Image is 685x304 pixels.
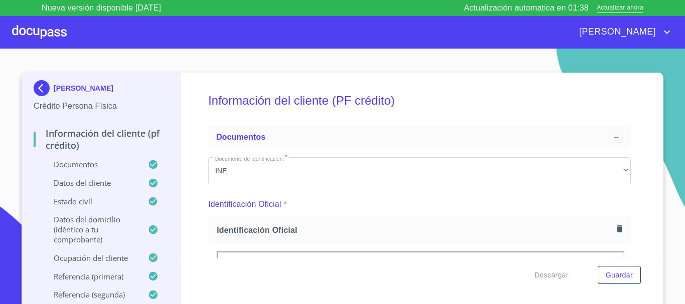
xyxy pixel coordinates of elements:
[208,157,631,184] div: INE
[572,24,661,40] span: [PERSON_NAME]
[606,269,633,281] span: Guardar
[208,125,631,149] div: Documentos
[54,84,113,92] p: [PERSON_NAME]
[34,253,148,263] p: Ocupación del Cliente
[34,80,54,96] img: Docupass spot blue
[42,2,161,14] p: Nueva versión disponible [DATE]
[34,271,148,281] p: Referencia (primera)
[34,178,148,188] p: Datos del cliente
[208,80,631,121] h5: Información del cliente (PF crédito)
[217,225,613,235] span: Identificación Oficial
[208,198,281,210] p: Identificación Oficial
[572,24,673,40] button: account of current user
[535,269,569,281] span: Descargar
[216,133,265,141] span: Documentos
[34,127,168,151] p: Información del cliente (PF crédito)
[34,289,148,299] p: Referencia (segunda)
[597,3,643,14] span: Actualizar ahora
[598,266,641,284] button: Guardar
[34,159,148,169] p: Documentos
[531,266,573,284] button: Descargar
[34,80,168,100] div: [PERSON_NAME]
[34,214,148,244] p: Datos del domicilio (idéntico a tu comprobante)
[34,100,168,112] p: Crédito Persona Física
[34,196,148,206] p: Estado Civil
[464,2,589,14] p: Actualización automatica en 01:38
